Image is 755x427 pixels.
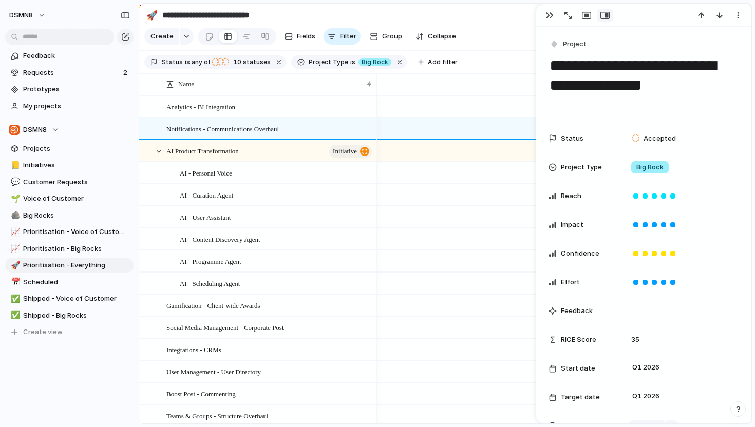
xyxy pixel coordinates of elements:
[563,39,587,49] span: Project
[11,176,18,188] div: 💬
[23,51,130,61] span: Feedback
[5,291,134,306] div: ✅Shipped - Voice of Customer
[561,191,581,201] span: Reach
[561,248,599,259] span: Confidence
[411,28,460,45] button: Collapse
[561,363,595,374] span: Start date
[5,241,134,257] a: 📈Prioritisation - Big Rocks
[362,57,388,67] span: Big Rock
[23,144,130,154] span: Projects
[23,193,130,204] span: Voice of Customer
[5,122,134,138] button: DSMN8
[297,31,315,42] span: Fields
[23,68,120,78] span: Requests
[5,65,134,81] a: Requests2
[11,293,18,305] div: ✅
[23,210,130,221] span: Big Rocks
[144,7,160,24] button: 🚀
[11,276,18,288] div: 📅
[5,308,134,323] a: ✅Shipped - Big Rocks
[23,310,130,321] span: Shipped - Big Rocks
[180,255,241,267] span: AI - Programme Agent
[23,101,130,111] span: My projects
[9,260,20,270] button: 🚀
[5,48,134,64] a: Feedback
[183,56,212,68] button: isany of
[180,233,260,245] span: AI - Content Discovery Agent
[150,31,174,42] span: Create
[23,84,130,94] span: Prototypes
[561,306,593,316] span: Feedback
[9,294,20,304] button: ✅
[23,160,130,170] span: Initiatives
[5,324,134,340] button: Create view
[382,31,402,42] span: Group
[561,335,596,345] span: RICE Score
[23,244,130,254] span: Prioritisation - Big Rocks
[309,57,348,67] span: Project Type
[5,141,134,157] a: Projects
[11,309,18,321] div: ✅
[412,55,464,69] button: Add filter
[9,227,20,237] button: 📈
[9,10,33,21] span: DSMN8
[333,144,357,159] span: initiative
[162,57,183,67] span: Status
[5,275,134,290] a: 📅Scheduled
[5,191,134,206] div: 🌱Voice of Customer
[561,162,602,172] span: Project Type
[23,260,130,270] span: Prioritisation - Everything
[340,31,356,42] span: Filter
[5,158,134,173] div: 📒Initiatives
[428,31,456,42] span: Collapse
[23,227,130,237] span: Prioritisation - Voice of Customer
[178,79,194,89] span: Name
[166,365,261,377] span: User Management - User Directory
[561,133,583,144] span: Status
[548,37,590,52] button: Project
[365,28,407,45] button: Group
[5,174,134,190] a: 💬Customer Requests
[230,58,243,66] span: 10
[9,210,20,221] button: 🪨
[23,277,130,287] span: Scheduled
[166,123,279,134] span: Notifications - Communications Overhaul
[636,162,664,172] span: Big Rock
[166,410,269,421] span: Teams & Groups - Structure Overhaul
[630,390,662,402] span: Q1 2026
[180,189,233,201] span: AI - Curation Agent
[627,329,644,345] span: 35
[23,177,130,187] span: Customer Requests
[9,310,20,321] button: ✅
[180,277,240,289] span: AI - Scheduling Agent
[428,57,458,67] span: Add filter
[11,260,18,271] div: 🚀
[5,258,134,273] a: 🚀Prioritisation - Everything
[166,321,284,333] span: Social Media Management - Corporate Post
[324,28,361,45] button: Filter
[11,243,18,255] div: 📈
[23,125,47,135] span: DSMN8
[9,277,20,287] button: 📅
[11,226,18,238] div: 📈
[630,361,662,374] span: Q1 2026
[350,57,355,67] span: is
[5,82,134,97] a: Prototypes
[166,387,236,399] span: Boost Post - Commenting
[211,56,273,68] button: 10 statuses
[9,244,20,254] button: 📈
[5,208,134,223] a: 🪨Big Rocks
[190,57,210,67] span: any of
[561,277,580,287] span: Effort
[166,299,260,311] span: Gamification - Client-wide Awards
[230,57,271,67] span: statuses
[9,193,20,204] button: 🌱
[356,56,393,68] button: Big Rock
[5,7,51,24] button: DSMN8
